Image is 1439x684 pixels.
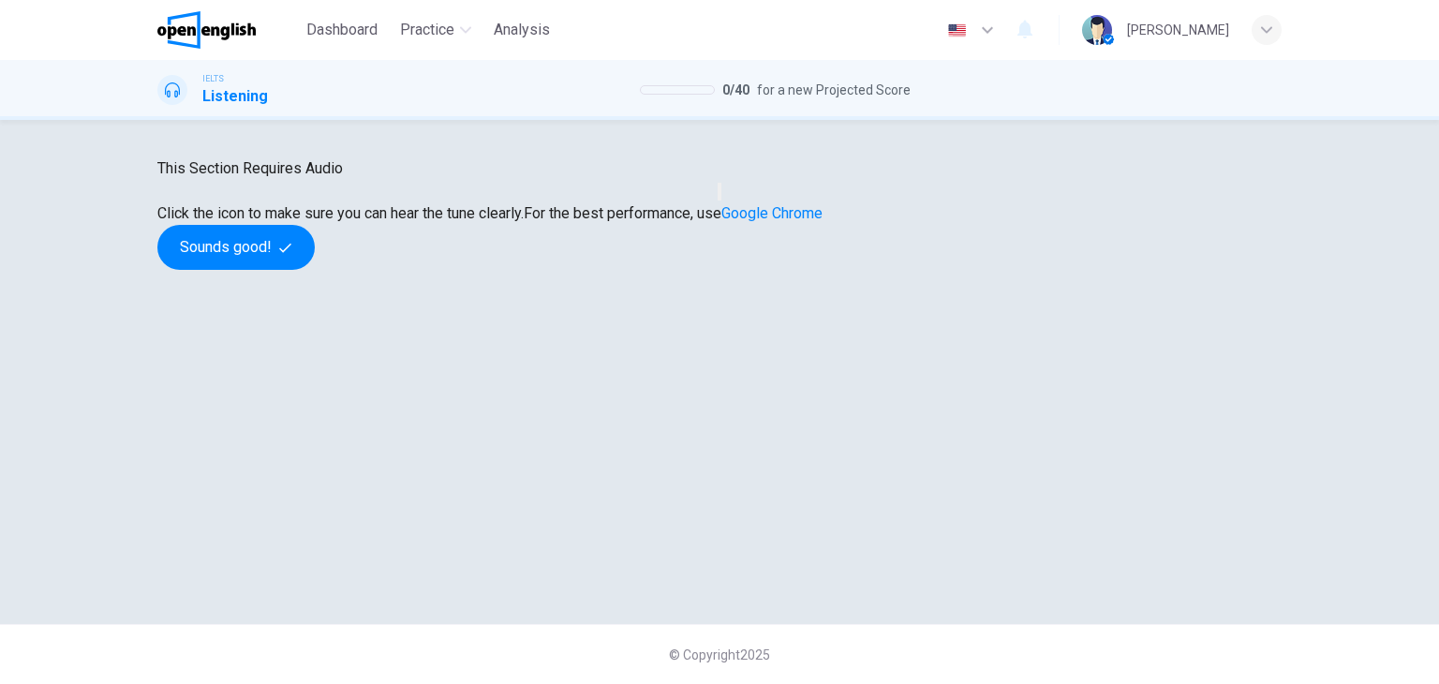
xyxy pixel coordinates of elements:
div: [PERSON_NAME] [1127,19,1229,41]
a: OpenEnglish logo [157,11,299,49]
a: Google Chrome [721,204,823,222]
span: For the best performance, use [524,204,823,222]
img: en [945,23,969,37]
img: OpenEnglish logo [157,11,256,49]
button: Analysis [486,13,557,47]
button: Dashboard [299,13,385,47]
span: This Section Requires Audio [157,159,343,177]
span: Analysis [494,19,550,41]
span: © Copyright 2025 [669,647,770,662]
span: Click the icon to make sure you can hear the tune clearly. [157,204,524,222]
span: for a new Projected Score [757,79,911,101]
button: Sounds good! [157,225,315,270]
span: Practice [400,19,454,41]
span: IELTS [202,72,224,85]
img: Profile picture [1082,15,1112,45]
button: Practice [393,13,479,47]
span: 0 / 40 [722,79,749,101]
span: Dashboard [306,19,378,41]
h1: Listening [202,85,268,108]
